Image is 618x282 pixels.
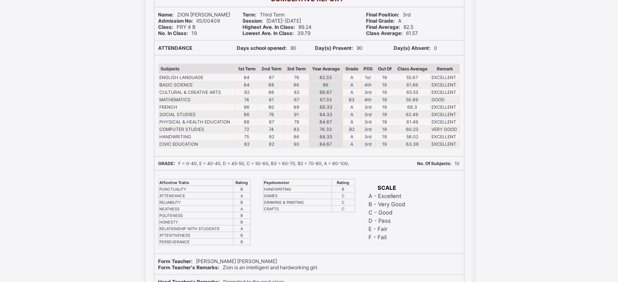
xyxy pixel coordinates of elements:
td: F - Fail [368,233,406,241]
th: Grade [343,64,361,74]
td: 58.02 [394,133,430,140]
td: HANDWRITING [159,133,235,140]
td: FRENCH [159,103,235,111]
td: EXCELLENT [431,118,459,126]
td: 19 [375,140,394,148]
span: [PERSON_NAME] [PERSON_NAME] [159,258,278,264]
td: EXCELLENT [431,81,459,89]
span: 89.24 [243,24,312,30]
td: POLITENESS [159,212,233,219]
td: 61.86 [394,81,430,89]
td: 74 [259,126,285,133]
span: 19 [159,30,197,36]
th: Subjects [159,64,235,74]
td: 84.67 [309,140,343,148]
td: GOOD [431,96,459,103]
td: 19 [375,118,394,126]
td: 88 [259,81,285,89]
td: 63.39 [394,140,430,148]
td: A [343,103,361,111]
td: 68.3 [394,103,430,111]
td: ATTENDANCE [159,192,233,199]
td: 84.67 [309,118,343,126]
td: NEATNESS [159,205,233,212]
td: EXCELLENT [431,111,459,118]
td: 84 [235,74,259,81]
td: C [331,192,355,199]
td: SOCIAL STUDIES [159,111,235,118]
th: Year Average [309,64,343,74]
span: A [366,18,401,24]
b: Highest Ave. In Class: [243,24,296,30]
td: HANDWRITING [263,186,331,192]
td: 89 [285,103,309,111]
th: Class Average [394,64,430,74]
td: 61.49 [394,118,430,126]
td: B [233,212,250,219]
td: 3rd [361,111,375,118]
td: 80 [259,103,285,111]
b: Lowest Ave. In Class: [243,30,294,36]
td: C - Good [368,209,406,216]
td: CRAFTS [263,205,331,212]
td: 82 [235,140,259,148]
b: GRADE: [159,161,175,166]
td: RELATIONSHIP WITH STUDENTS [159,225,233,232]
td: C [331,205,355,212]
td: VERY GOOD [431,126,459,133]
td: PHYSICAL & HEALTH EDUCATION [159,118,235,126]
td: A [343,133,361,140]
th: Psychomotor [263,179,331,186]
td: 86 [309,81,343,89]
b: Final Average: [366,24,400,30]
td: 74 [235,96,259,103]
td: 19 [375,74,394,81]
span: ZION [PERSON_NAME] [159,12,231,18]
td: 87 [259,74,285,81]
td: 83 [285,126,309,133]
td: 19 [375,126,394,133]
td: 19 [375,103,394,111]
td: B [233,232,250,238]
td: 62.49 [394,111,430,118]
td: B2 [343,126,361,133]
td: 3rd [361,103,375,111]
td: B3 [343,96,361,103]
span: Third Term [243,12,285,18]
th: Affective Traits [159,179,233,186]
th: Out Of [375,64,394,74]
td: 3rd [361,89,375,96]
td: 72 [235,126,259,133]
td: B [233,219,250,225]
td: COMPUTER STUDIES [159,126,235,133]
td: B [331,186,355,192]
td: HONESTY [159,219,233,225]
td: PUNCTUALITY [159,186,233,192]
td: A [343,74,361,81]
th: Rating [233,179,250,186]
td: B [233,238,250,245]
td: EXCELLENT [431,133,459,140]
b: Final Grade: [366,18,395,24]
th: 2nd Term [259,64,285,74]
b: Day(s) Absent: [394,45,431,51]
td: 84.33 [309,111,343,118]
th: SCALE [368,184,406,191]
td: A [343,89,361,96]
td: 65.53 [394,89,430,96]
b: ATTENDANCE [159,45,193,51]
td: CULTURAL & CREATIVE ARTS [159,89,235,96]
td: MATHEMATICS [159,96,235,103]
span: PRY 4 B [159,24,196,30]
span: 90 [237,45,296,51]
th: 3rd Term [285,64,309,74]
td: B [233,199,250,205]
span: 3rd [366,12,410,18]
td: GAMES [263,192,331,199]
td: 86.67 [309,89,343,96]
span: 39.79 [243,30,311,36]
b: Term: [243,12,257,18]
td: 82.33 [309,74,343,81]
td: 86 [285,133,309,140]
td: A [343,118,361,126]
